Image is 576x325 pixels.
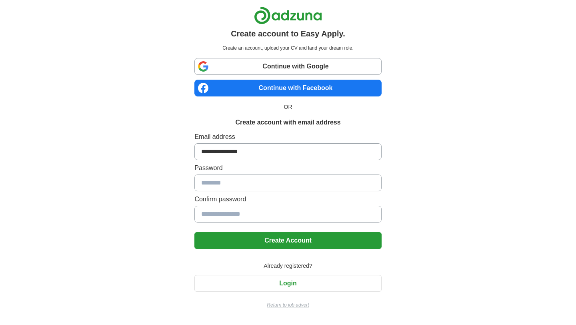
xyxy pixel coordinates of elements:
a: Return to job advert [194,301,381,309]
h1: Create account to Easy Apply. [231,28,345,40]
a: Continue with Google [194,58,381,75]
span: OR [279,103,297,111]
button: Create Account [194,232,381,249]
a: Continue with Facebook [194,80,381,96]
p: Create an account, upload your CV and land your dream role. [196,44,380,52]
label: Confirm password [194,195,381,204]
label: Email address [194,132,381,142]
h1: Create account with email address [235,118,340,127]
label: Password [194,163,381,173]
a: Login [194,280,381,287]
span: Already registered? [259,262,317,270]
img: Adzuna logo [254,6,322,24]
button: Login [194,275,381,292]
